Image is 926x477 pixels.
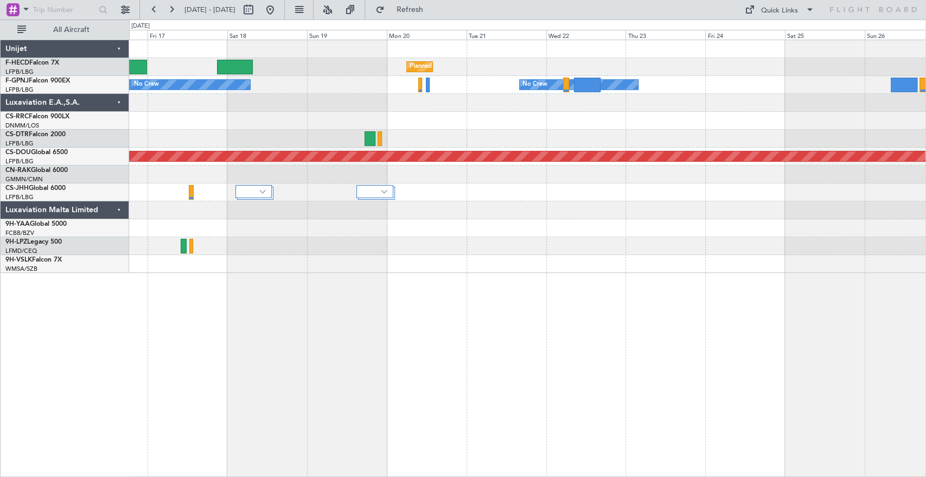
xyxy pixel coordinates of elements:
div: Mon 20 [387,30,467,40]
span: CN-RAK [5,167,31,174]
input: Trip Number [33,2,95,18]
a: CS-DTRFalcon 2000 [5,131,66,138]
div: Fri 24 [705,30,785,40]
div: Quick Links [761,5,798,16]
a: LFPB/LBG [5,86,34,94]
a: CS-DOUGlobal 6500 [5,149,68,156]
div: Wed 22 [546,30,626,40]
a: F-GPNJFalcon 900EX [5,78,70,84]
div: Sat 25 [785,30,865,40]
div: Thu 23 [625,30,705,40]
span: [DATE] - [DATE] [184,5,235,15]
img: arrow-gray.svg [381,189,387,194]
span: Refresh [387,6,432,14]
a: LFPB/LBG [5,193,34,201]
a: LFPB/LBG [5,139,34,148]
div: Sat 18 [227,30,307,40]
span: CS-JHH [5,185,29,192]
a: LFPB/LBG [5,157,34,166]
a: CN-RAKGlobal 6000 [5,167,68,174]
a: CS-JHHGlobal 6000 [5,185,66,192]
button: All Aircraft [12,21,118,39]
a: LFPB/LBG [5,68,34,76]
span: 9H-LPZ [5,239,27,245]
div: Planned Maint [GEOGRAPHIC_DATA] ([GEOGRAPHIC_DATA]) [410,59,580,75]
div: No Crew [522,77,547,93]
a: CS-RRCFalcon 900LX [5,113,69,120]
div: Fri 17 [148,30,227,40]
span: CS-DOU [5,149,31,156]
div: No Crew [134,77,159,93]
div: [DATE] [131,22,150,31]
div: Sun 19 [307,30,387,40]
span: 9H-VSLK [5,257,32,263]
button: Quick Links [739,1,820,18]
span: All Aircraft [28,26,114,34]
span: CS-RRC [5,113,29,120]
span: F-HECD [5,60,29,66]
a: 9H-VSLKFalcon 7X [5,257,62,263]
a: FCBB/BZV [5,229,34,237]
a: 9H-YAAGlobal 5000 [5,221,67,227]
a: GMMN/CMN [5,175,43,183]
a: LFMD/CEQ [5,247,37,255]
img: arrow-gray.svg [259,189,266,194]
div: Tue 21 [467,30,546,40]
a: WMSA/SZB [5,265,37,273]
span: CS-DTR [5,131,29,138]
a: F-HECDFalcon 7X [5,60,59,66]
button: Refresh [371,1,436,18]
span: 9H-YAA [5,221,30,227]
a: 9H-LPZLegacy 500 [5,239,62,245]
a: DNMM/LOS [5,122,39,130]
span: F-GPNJ [5,78,29,84]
